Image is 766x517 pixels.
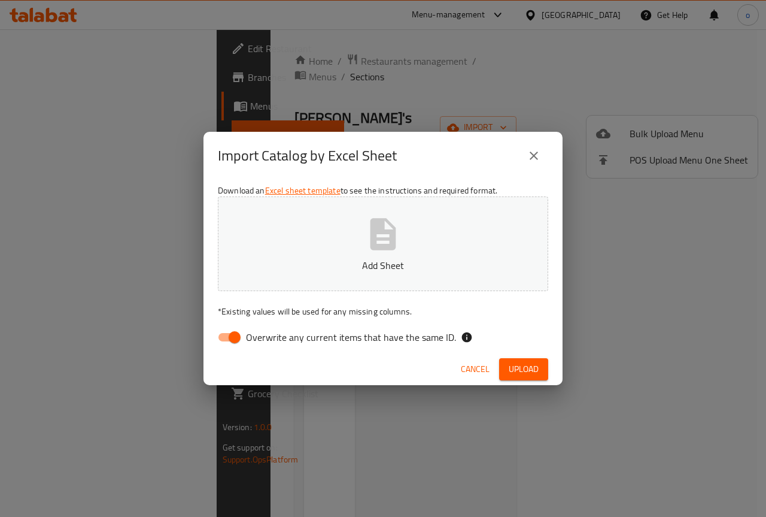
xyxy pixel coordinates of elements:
svg: If the overwrite option isn't selected, then the items that match an existing ID will be ignored ... [461,331,473,343]
button: Add Sheet [218,196,548,291]
button: close [519,141,548,170]
span: Overwrite any current items that have the same ID. [246,330,456,344]
span: Upload [509,362,539,377]
div: Download an to see the instructions and required format. [203,180,563,353]
h2: Import Catalog by Excel Sheet [218,146,397,165]
span: Cancel [461,362,490,377]
p: Add Sheet [236,258,530,273]
a: Excel sheet template [265,183,341,198]
button: Upload [499,358,548,380]
button: Cancel [456,358,494,380]
p: Existing values will be used for any missing columns. [218,306,548,318]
